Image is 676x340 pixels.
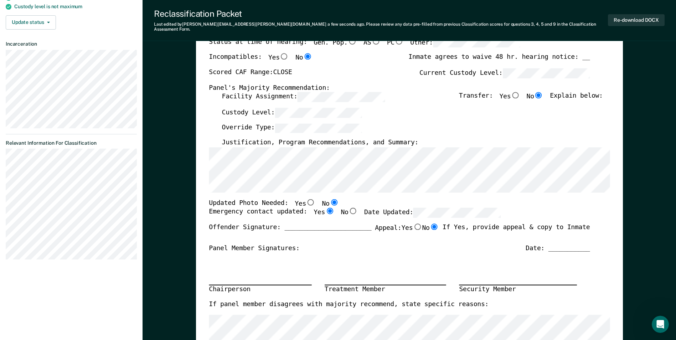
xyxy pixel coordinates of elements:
label: Other: [410,38,520,47]
div: Updated Photo Needed: [209,199,339,208]
input: No [303,53,312,60]
label: Yes [295,199,315,208]
div: Chairperson [209,285,311,294]
input: Override Type: [275,123,362,133]
input: AS [371,38,380,44]
label: No [526,92,543,102]
input: Custody Level: [275,108,362,117]
label: Custody Level: [222,108,362,117]
span: a few seconds ago [327,22,364,27]
div: Custody level is not [14,4,137,10]
input: No [534,92,543,98]
div: Transfer: Explain below: [459,92,603,108]
label: Gen. Pop. [314,38,357,47]
input: Current Custody Level: [502,68,590,78]
input: Yes [279,53,289,60]
label: No [341,208,357,217]
label: Facility Assignment: [222,92,385,102]
button: Re-download DOCX [608,14,665,26]
label: PC [387,38,403,47]
input: Yes [325,208,334,214]
label: Yes [499,92,520,102]
input: Facility Assignment: [297,92,385,102]
div: Date: ___________ [526,244,590,253]
div: Status at time of hearing: [209,38,520,53]
label: No [295,53,312,63]
dt: Relevant Information For Classification [6,140,137,146]
label: Justification, Program Recommendations, and Summary: [222,139,418,147]
label: Override Type: [222,123,362,133]
span: maximum [60,4,82,9]
div: Emergency contact updated: [209,208,501,223]
label: Scored CAF Range: CLOSE [209,68,292,78]
input: No [429,223,439,230]
input: Gen. Pop. [347,38,357,44]
label: Yes [314,208,334,217]
div: Reclassification Packet [154,9,608,19]
div: Last edited by [PERSON_NAME][EMAIL_ADDRESS][PERSON_NAME][DOMAIN_NAME] . Please review any data pr... [154,22,608,32]
input: Other: [433,38,520,47]
input: No [348,208,357,214]
label: AS [363,38,380,47]
div: Treatment Member [325,285,446,294]
label: Appeal: [375,223,439,238]
input: Yes [413,223,422,230]
input: Date Updated: [413,208,501,217]
div: Incompatibles: [209,53,312,68]
button: Update status [6,15,56,30]
input: No [329,199,339,205]
div: Offender Signature: _______________________ If Yes, provide appeal & copy to Inmate [209,223,590,244]
label: No [422,223,439,233]
label: Yes [268,53,289,63]
label: Date Updated: [364,208,501,217]
label: Yes [401,223,422,233]
iframe: Intercom live chat [652,316,669,333]
label: Current Custody Level: [419,68,590,78]
div: Panel's Majority Recommendation: [209,84,590,92]
label: No [322,199,339,208]
input: Yes [511,92,520,98]
dt: Incarceration [6,41,137,47]
input: PC [394,38,404,44]
input: Yes [306,199,315,205]
div: Inmate agrees to waive 48 hr. hearing notice: __ [408,53,590,68]
div: Panel Member Signatures: [209,244,300,253]
label: If panel member disagrees with majority recommend, state specific reasons: [209,300,489,309]
div: Security Member [459,285,577,294]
